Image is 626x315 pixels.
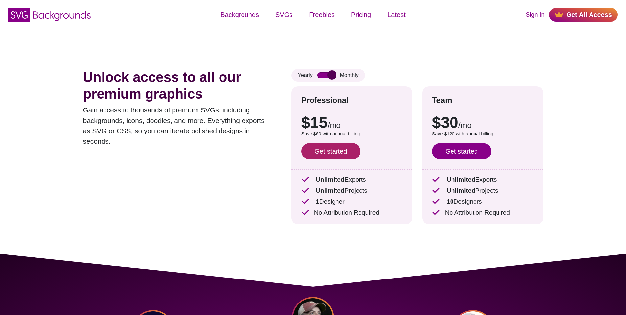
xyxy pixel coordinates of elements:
[458,121,472,130] span: /mo
[432,131,533,138] p: Save $120 with annual billing
[432,186,533,196] p: Projects
[343,5,379,25] a: Pricing
[301,186,403,196] p: Projects
[432,208,533,218] p: No Attribution Required
[432,96,452,105] strong: Team
[301,5,343,25] a: Freebies
[526,11,544,19] a: Sign In
[83,105,272,146] p: Gain access to thousands of premium SVGs, including backgrounds, icons, doodles, and more. Everyt...
[301,131,403,138] p: Save $60 with annual billing
[316,176,344,183] strong: Unlimited
[301,175,403,184] p: Exports
[432,115,533,131] p: $30
[316,187,344,194] strong: Unlimited
[316,198,319,205] strong: 1
[447,176,475,183] strong: Unlimited
[301,96,349,105] strong: Professional
[301,208,403,218] p: No Attribution Required
[212,5,267,25] a: Backgrounds
[83,69,272,102] h1: Unlock access to all our premium graphics
[432,197,533,206] p: Designers
[447,187,475,194] strong: Unlimited
[301,197,403,206] p: Designer
[447,198,453,205] strong: 10
[549,8,618,22] a: Get All Access
[432,175,533,184] p: Exports
[291,69,365,82] div: Yearly Monthly
[301,143,360,159] a: Get started
[432,143,491,159] a: Get started
[328,121,341,130] span: /mo
[379,5,413,25] a: Latest
[267,5,301,25] a: SVGs
[301,115,403,131] p: $15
